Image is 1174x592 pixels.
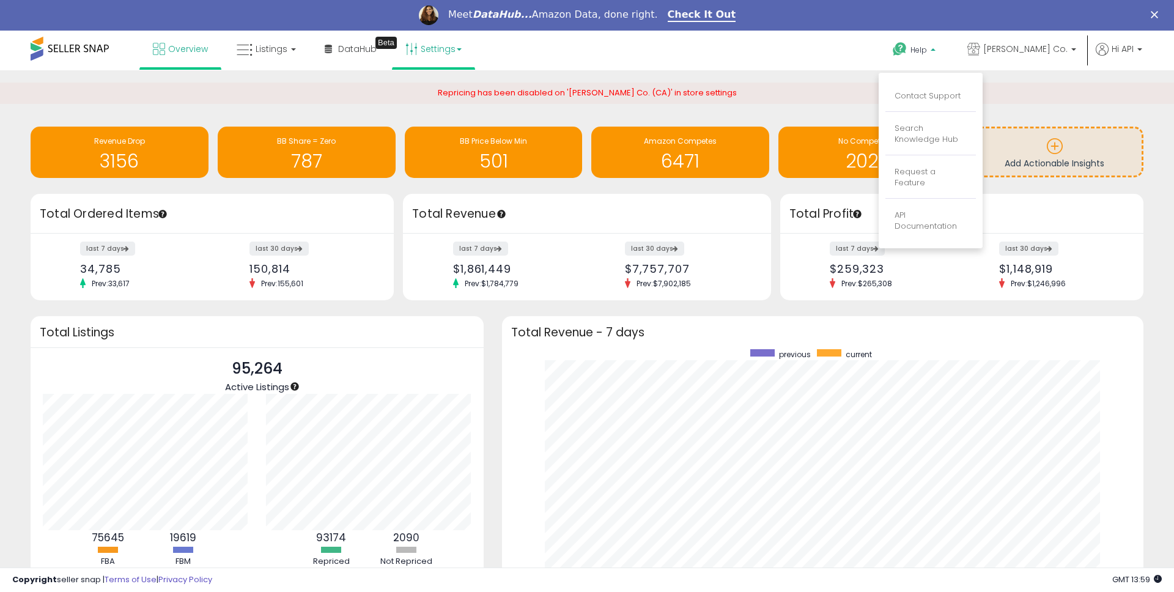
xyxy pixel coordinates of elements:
[158,574,212,585] a: Privacy Policy
[511,328,1134,337] h3: Total Revenue - 7 days
[144,31,217,67] a: Overview
[778,127,956,178] a: No Competitors 2028
[316,530,346,545] b: 93174
[895,209,957,232] a: API Documentation
[31,127,209,178] a: Revenue Drop 3156
[86,278,136,289] span: Prev: 33,617
[218,127,396,178] a: BB Share = Zero 787
[224,151,389,171] h1: 787
[80,262,203,275] div: 34,785
[289,381,300,392] div: Tooltip anchor
[830,262,953,275] div: $259,323
[1112,43,1134,55] span: Hi API
[37,151,202,171] h1: 3156
[883,32,948,70] a: Help
[40,328,474,337] h3: Total Listings
[644,136,717,146] span: Amazon Competes
[999,262,1122,275] div: $1,148,919
[227,31,305,67] a: Listings
[910,45,927,55] span: Help
[438,87,737,98] span: Repricing has been disabled on '[PERSON_NAME] Co. (CA)' in store settings
[846,349,872,360] span: current
[71,556,144,568] div: FBA
[316,31,386,67] a: DataHub
[785,151,950,171] h1: 2028
[1112,574,1162,585] span: 2025-08-18 13:59 GMT
[80,242,135,256] label: last 7 days
[1096,43,1142,70] a: Hi API
[419,6,438,25] img: Profile image for Georgie
[225,357,289,380] p: 95,264
[895,90,961,102] a: Contact Support
[92,530,124,545] b: 75645
[370,556,443,568] div: Not Repriced
[396,31,471,67] a: Settings
[40,205,385,223] h3: Total Ordered Items
[668,9,736,22] a: Check It Out
[591,127,769,178] a: Amazon Competes 6471
[895,122,958,146] a: Search Knowledge Hub
[168,43,208,55] span: Overview
[249,242,309,256] label: last 30 days
[277,136,336,146] span: BB Share = Zero
[999,242,1058,256] label: last 30 days
[453,242,508,256] label: last 7 days
[295,556,368,568] div: Repriced
[453,262,578,275] div: $1,861,449
[838,136,896,146] span: No Competitors
[146,556,220,568] div: FBM
[789,205,1134,223] h3: Total Profit
[1151,11,1163,18] div: Close
[779,349,811,360] span: previous
[625,242,684,256] label: last 30 days
[393,530,419,545] b: 2090
[411,151,577,171] h1: 501
[405,127,583,178] a: BB Price Below Min 501
[473,9,532,20] i: DataHub...
[852,209,863,220] div: Tooltip anchor
[1005,278,1072,289] span: Prev: $1,246,996
[255,278,309,289] span: Prev: 155,601
[105,574,157,585] a: Terms of Use
[256,43,287,55] span: Listings
[895,166,936,189] a: Request a Feature
[892,42,907,57] i: Get Help
[597,151,763,171] h1: 6471
[94,136,145,146] span: Revenue Drop
[459,278,525,289] span: Prev: $1,784,779
[375,37,397,49] div: Tooltip anchor
[958,31,1085,70] a: [PERSON_NAME] Co.
[157,209,168,220] div: Tooltip anchor
[983,43,1068,55] span: [PERSON_NAME] Co.
[170,530,196,545] b: 19619
[249,262,372,275] div: 150,814
[338,43,377,55] span: DataHub
[625,262,750,275] div: $7,757,707
[496,209,507,220] div: Tooltip anchor
[12,574,212,586] div: seller snap | |
[412,205,762,223] h3: Total Revenue
[830,242,885,256] label: last 7 days
[835,278,898,289] span: Prev: $265,308
[967,128,1142,176] a: Add Actionable Insights
[12,574,57,585] strong: Copyright
[448,9,658,21] div: Meet Amazon Data, done right.
[225,380,289,393] span: Active Listings
[630,278,697,289] span: Prev: $7,902,185
[1005,157,1104,169] span: Add Actionable Insights
[460,136,527,146] span: BB Price Below Min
